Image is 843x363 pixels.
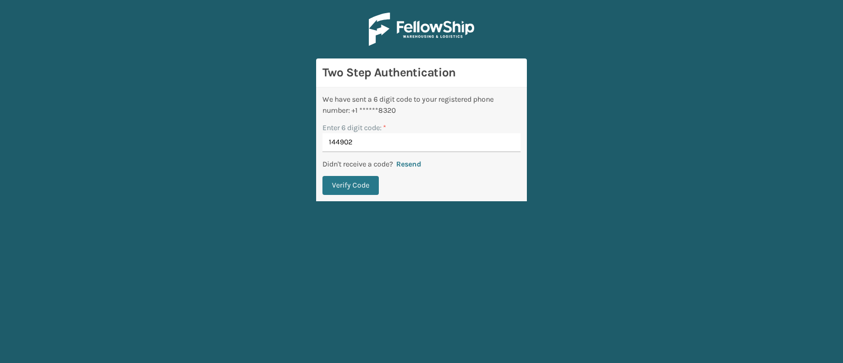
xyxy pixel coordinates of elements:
button: Verify Code [322,176,379,195]
div: We have sent a 6 digit code to your registered phone number: +1 ******8320 [322,94,521,116]
button: Resend [393,160,425,169]
label: Enter 6 digit code: [322,122,386,133]
h3: Two Step Authentication [322,65,521,81]
img: Logo [369,13,474,46]
p: Didn't receive a code? [322,159,393,170]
